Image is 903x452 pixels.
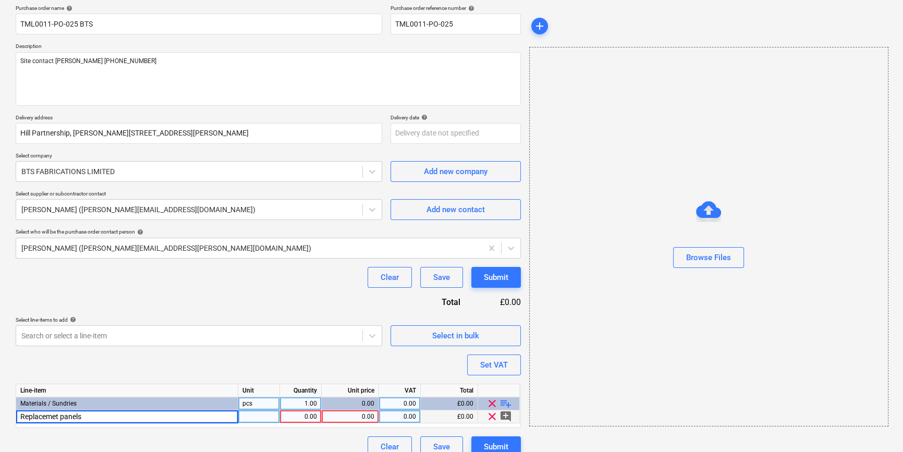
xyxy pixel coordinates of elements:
div: Unit [238,384,280,397]
button: Add new company [391,161,521,182]
button: Save [420,267,463,288]
div: £0.00 [477,296,521,308]
div: Set VAT [480,358,508,372]
input: Delivery date not specified [391,123,521,144]
div: Select line-items to add [16,316,382,323]
div: 0.00 [284,410,317,423]
input: Delivery address [16,123,382,144]
div: Line-item [16,384,238,397]
div: Unit price [322,384,379,397]
div: pcs [238,397,280,410]
span: help [419,114,428,120]
div: £0.00 [421,410,478,423]
div: Browse Files [529,47,888,426]
span: Materials / Sundries [20,400,77,407]
div: Browse Files [686,251,731,264]
div: VAT [379,384,421,397]
span: playlist_add [499,397,512,410]
span: help [135,229,143,235]
div: Total [421,384,478,397]
div: Clear [381,271,399,284]
button: Add new contact [391,199,521,220]
div: Delivery date [391,114,521,121]
div: 1.00 [284,397,317,410]
p: Select supplier or subcontractor contact [16,190,382,199]
div: Add new company [424,165,487,178]
div: £0.00 [421,397,478,410]
p: Delivery address [16,114,382,123]
span: clear [486,397,498,410]
button: Set VAT [467,355,521,375]
span: clear [486,410,498,423]
span: help [68,316,76,323]
div: Select who will be the purchase order contact person [16,228,521,235]
div: 0.00 [326,397,374,410]
div: Submit [484,271,508,284]
div: Total [385,296,477,308]
button: Submit [471,267,521,288]
span: add_comment [499,410,512,423]
span: help [466,5,474,11]
button: Clear [368,267,412,288]
div: Quantity [280,384,322,397]
div: 0.00 [383,410,416,423]
span: add [533,20,546,32]
input: Document name [16,14,382,34]
div: Select in bulk [432,329,479,343]
span: help [64,5,72,11]
button: Select in bulk [391,325,521,346]
p: Select company [16,152,382,161]
iframe: Chat Widget [851,402,903,452]
div: 0.00 [326,410,374,423]
div: Purchase order name [16,5,382,11]
div: Save [433,271,450,284]
div: 0.00 [383,397,416,410]
div: Add new contact [426,203,485,216]
button: Browse Files [673,247,744,268]
p: Description [16,43,521,52]
input: Reference number [391,14,521,34]
div: Purchase order reference number [391,5,521,11]
textarea: Site contact [PERSON_NAME] [PHONE_NUMBER] [16,52,521,106]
